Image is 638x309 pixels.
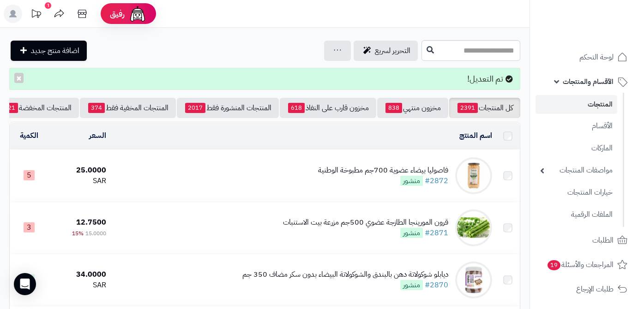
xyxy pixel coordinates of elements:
[459,130,492,141] a: اسم المنتج
[185,103,205,113] span: 2017
[455,157,492,194] img: فاصوليا بيضاء عضوية 700جم مطبوخة الوطنية
[455,209,492,246] img: قرون المورينجا الطازجة عضوي 500جم مزرعة بيت الاستنبات
[5,103,18,113] span: 21
[177,98,279,118] a: المنتجات المنشورة فقط2017
[563,75,614,88] span: الأقسام والمنتجات
[377,98,448,118] a: مخزون منتهي838
[110,8,125,19] span: رفيق
[536,205,617,225] a: الملفات الرقمية
[14,73,24,83] button: ×
[536,229,632,251] a: الطلبات
[548,260,560,270] span: 19
[14,273,36,295] div: Open Intercom Messenger
[24,5,48,25] a: تحديثات المنصة
[449,98,520,118] a: كل المنتجات2391
[536,95,617,114] a: المنتجات
[579,51,614,64] span: لوحة التحكم
[576,283,614,296] span: طلبات الإرجاع
[536,254,632,276] a: المراجعات والأسئلة19
[24,170,35,180] span: 5
[425,227,448,238] a: #2871
[45,2,51,9] div: 1
[400,280,423,290] span: منشور
[80,98,176,118] a: المنتجات المخفية فقط374
[455,261,492,298] img: ديابلو شوكولاتة دهن بالبندق والشوكولاتة البيضاء بدون سكر مضاف 350 جم
[375,45,410,56] span: التحرير لسريع
[536,46,632,68] a: لوحة التحكم
[88,103,105,113] span: 374
[536,183,617,202] a: خيارات المنتجات
[128,5,147,23] img: ai-face.png
[11,41,87,61] a: اضافة منتج جديد
[318,165,448,176] div: فاصوليا بيضاء عضوية 700جم مطبوخة الوطنية
[24,222,35,232] span: 3
[52,269,106,280] div: 34.0000
[425,279,448,291] a: #2870
[72,229,84,238] span: 15%
[592,234,614,247] span: الطلبات
[547,258,614,271] span: المراجعات والأسئلة
[31,45,79,56] span: اضافة منتج جديد
[89,130,106,141] a: السعر
[280,98,376,118] a: مخزون قارب على النفاذ618
[425,175,448,186] a: #2872
[536,160,617,180] a: مواصفات المنتجات
[283,217,448,228] div: قرون المورينجا الطازجة عضوي 500جم مزرعة بيت الاستنبات
[536,278,632,300] a: طلبات الإرجاع
[242,269,448,280] div: ديابلو شوكولاتة دهن بالبندق والشوكولاتة البيضاء بدون سكر مضاف 350 جم
[52,280,106,291] div: SAR
[52,176,106,186] div: SAR
[20,130,38,141] a: الكمية
[9,68,520,90] div: تم التعديل!
[536,116,617,136] a: الأقسام
[575,26,629,45] img: logo-2.png
[400,176,423,186] span: منشور
[536,138,617,158] a: الماركات
[385,103,402,113] span: 838
[52,165,106,176] div: 25.0000
[354,41,418,61] a: التحرير لسريع
[400,228,423,238] span: منشور
[288,103,305,113] span: 618
[85,229,106,238] span: 15.0000
[76,217,106,228] span: 12.7500
[457,103,478,113] span: 2391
